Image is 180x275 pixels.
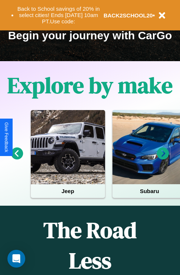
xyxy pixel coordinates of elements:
h4: Jeep [31,184,105,198]
h1: Explore by make [7,70,173,100]
b: BACK2SCHOOL20 [104,12,153,19]
div: Open Intercom Messenger [7,250,25,268]
div: Give Feedback [4,122,9,152]
button: Back to School savings of 20% in select cities! Ends [DATE] 10am PT.Use code: [14,4,104,27]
